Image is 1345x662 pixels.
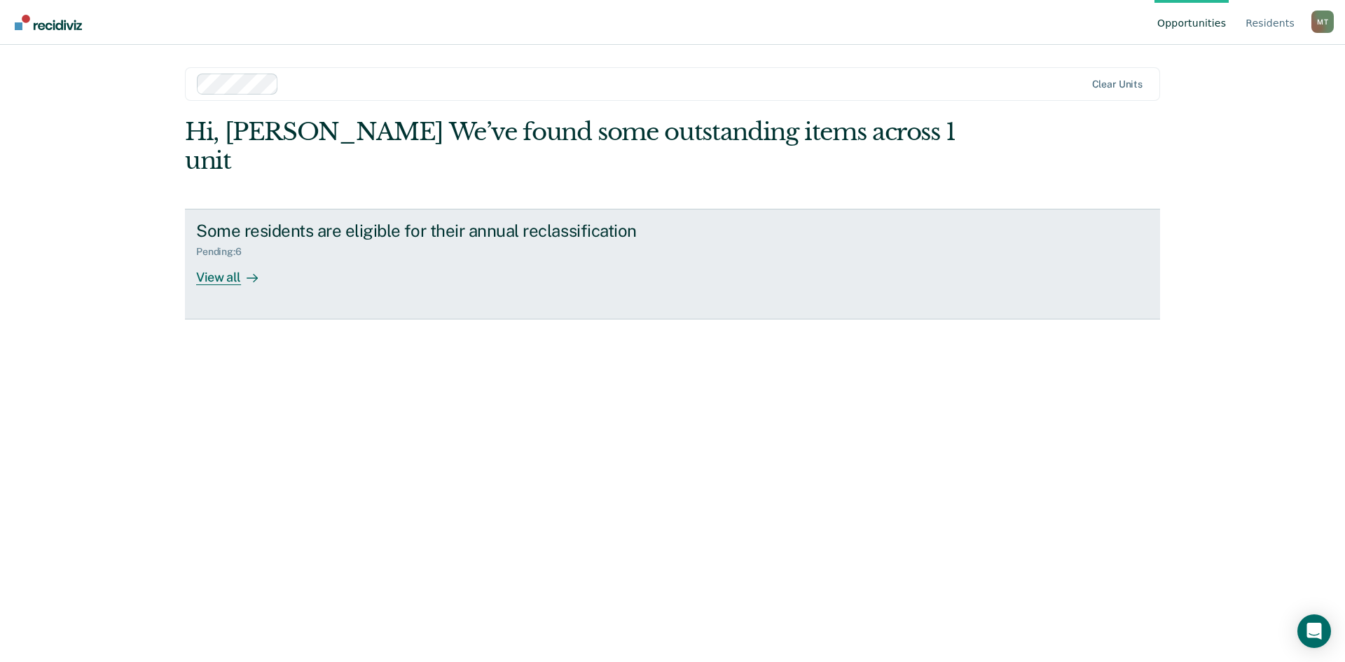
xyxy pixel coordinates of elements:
div: Some residents are eligible for their annual reclassification [196,221,688,241]
button: Profile dropdown button [1311,11,1334,33]
a: Some residents are eligible for their annual reclassificationPending:6View all [185,209,1160,319]
div: Hi, [PERSON_NAME] We’ve found some outstanding items across 1 unit [185,118,965,175]
img: Recidiviz [15,15,82,30]
div: Pending : 6 [196,246,253,258]
div: View all [196,258,275,285]
div: M T [1311,11,1334,33]
div: Clear units [1092,78,1143,90]
div: Open Intercom Messenger [1297,614,1331,648]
